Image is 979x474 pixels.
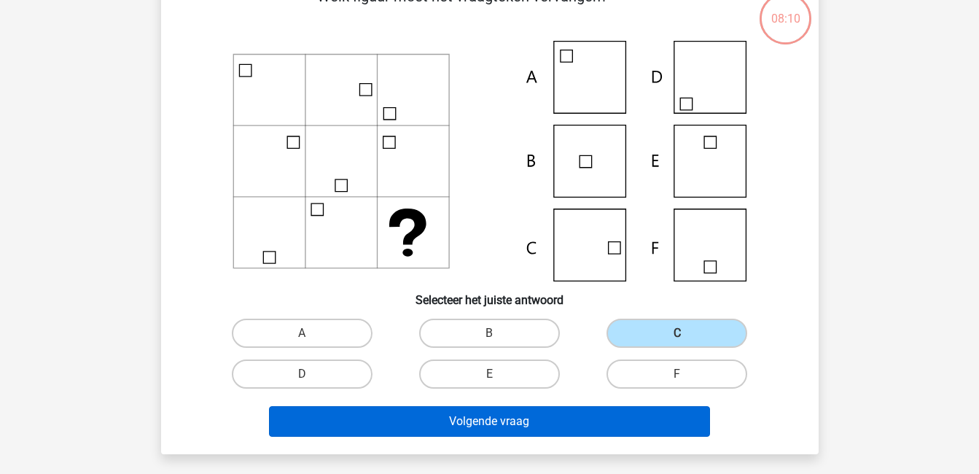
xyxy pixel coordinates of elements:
[232,360,373,389] label: D
[419,319,560,348] label: B
[269,406,710,437] button: Volgende vraag
[419,360,560,389] label: E
[606,360,747,389] label: F
[606,319,747,348] label: C
[232,319,373,348] label: A
[184,281,795,307] h6: Selecteer het juiste antwoord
